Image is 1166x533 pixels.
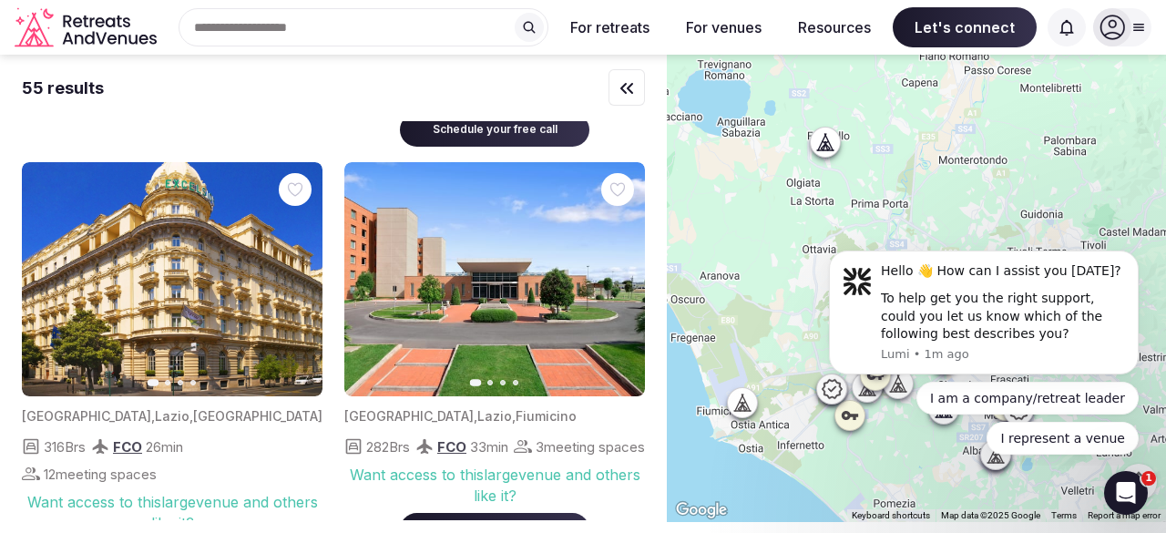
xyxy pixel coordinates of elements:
a: Terms (opens in new tab) [1051,510,1077,520]
button: Go to slide 3 [500,380,506,385]
span: Fiumicino [516,408,577,424]
button: Go to slide 2 [487,380,493,385]
span: [GEOGRAPHIC_DATA] [22,408,151,424]
span: 1 [1141,471,1156,486]
button: Go to slide 4 [190,380,196,385]
span: 26 min [146,437,183,456]
button: Go to slide 4 [513,380,518,385]
button: Keyboard shortcuts [852,509,930,522]
div: Want access to this large venue and others like it? [344,465,645,506]
button: Go to slide 1 [148,379,159,386]
span: 12 meeting spaces [44,465,157,484]
span: FCO [113,438,142,456]
button: Go to slide 3 [178,380,183,385]
iframe: Intercom notifications message [802,236,1166,466]
a: Visit the homepage [15,7,160,48]
span: , [474,408,477,424]
iframe: Intercom live chat [1104,471,1148,515]
span: FCO [437,438,466,456]
button: For venues [671,7,776,47]
button: Go to slide 1 [470,379,482,386]
span: 282 Brs [366,437,410,456]
img: Google [671,498,731,522]
div: 55 results [22,77,104,99]
button: For retreats [556,7,664,47]
div: Want access to this large venue and others like it? [22,492,322,533]
span: , [512,408,516,424]
a: Report a map error [1088,510,1161,520]
img: Featured image for venue [22,162,322,396]
svg: Retreats and Venues company logo [15,7,160,48]
a: Schedule your free call [400,118,589,137]
span: , [189,408,193,424]
span: 3 meeting spaces [536,437,645,456]
div: Schedule your free call [422,122,568,138]
span: Let's connect [893,7,1037,47]
span: [GEOGRAPHIC_DATA] [193,408,322,424]
img: Featured image for venue [344,162,645,396]
span: 33 min [470,437,508,456]
span: Lazio [155,408,189,424]
span: [GEOGRAPHIC_DATA] [344,408,474,424]
span: , [151,408,155,424]
span: Map data ©2025 Google [941,510,1040,520]
a: Open this area in Google Maps (opens a new window) [671,498,731,522]
span: Lazio [477,408,512,424]
span: 316 Brs [44,437,86,456]
button: Go to slide 2 [165,380,170,385]
button: Resources [783,7,885,47]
